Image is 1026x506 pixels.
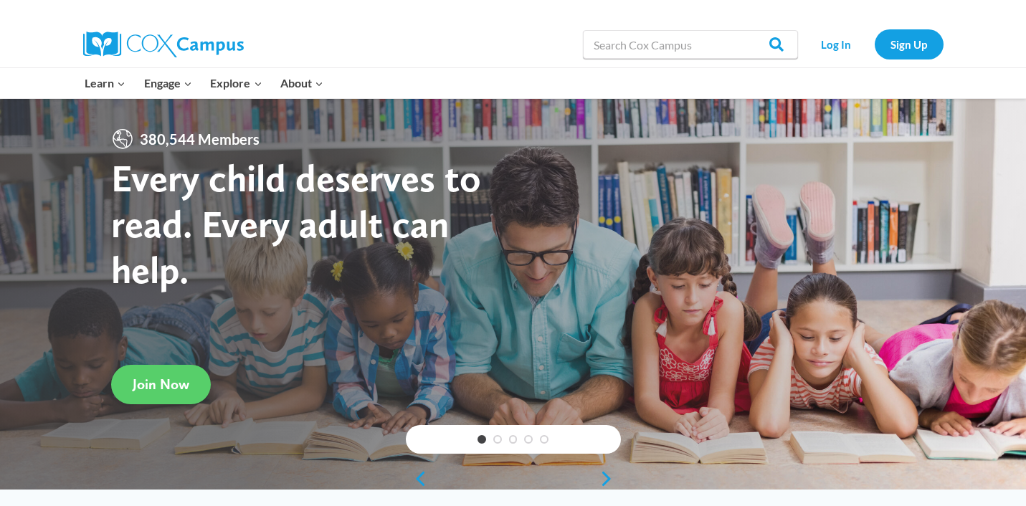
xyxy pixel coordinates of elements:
a: 2 [493,435,502,444]
a: Sign Up [875,29,944,59]
input: Search Cox Campus [583,30,798,59]
span: Learn [85,74,125,92]
span: Explore [210,74,262,92]
nav: Secondary Navigation [805,29,944,59]
span: About [280,74,323,92]
a: Join Now [111,364,211,404]
span: Join Now [133,376,189,393]
span: 380,544 Members [134,128,265,151]
strong: Every child deserves to read. Every adult can help. [111,155,481,292]
img: Cox Campus [83,32,244,57]
a: previous [406,470,427,487]
a: 1 [478,435,486,444]
span: Engage [144,74,192,92]
nav: Primary Navigation [76,68,333,98]
a: next [599,470,621,487]
a: 5 [540,435,548,444]
a: Log In [805,29,868,59]
div: content slider buttons [406,464,621,493]
a: 4 [524,435,533,444]
a: 3 [509,435,518,444]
